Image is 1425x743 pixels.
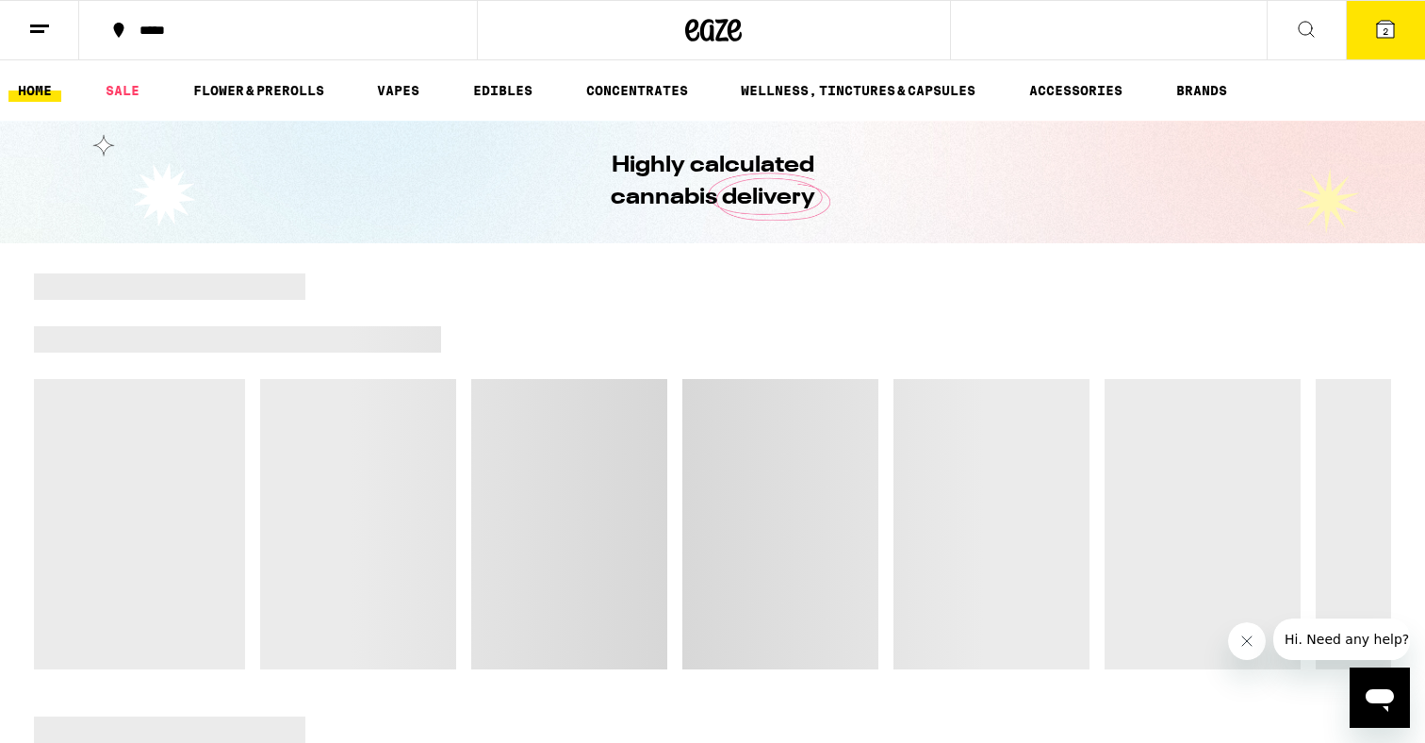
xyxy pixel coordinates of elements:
iframe: Close message [1228,622,1266,660]
a: WELLNESS, TINCTURES & CAPSULES [731,79,985,102]
span: 2 [1383,25,1388,37]
a: FLOWER & PREROLLS [184,79,334,102]
iframe: Button to launch messaging window [1350,668,1410,728]
button: 2 [1346,1,1425,59]
a: CONCENTRATES [577,79,697,102]
a: SALE [96,79,149,102]
a: HOME [8,79,61,102]
h1: Highly calculated cannabis delivery [557,150,868,214]
a: ACCESSORIES [1020,79,1132,102]
a: EDIBLES [464,79,542,102]
a: BRANDS [1167,79,1237,102]
iframe: Message from company [1273,619,1410,660]
a: VAPES [368,79,429,102]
